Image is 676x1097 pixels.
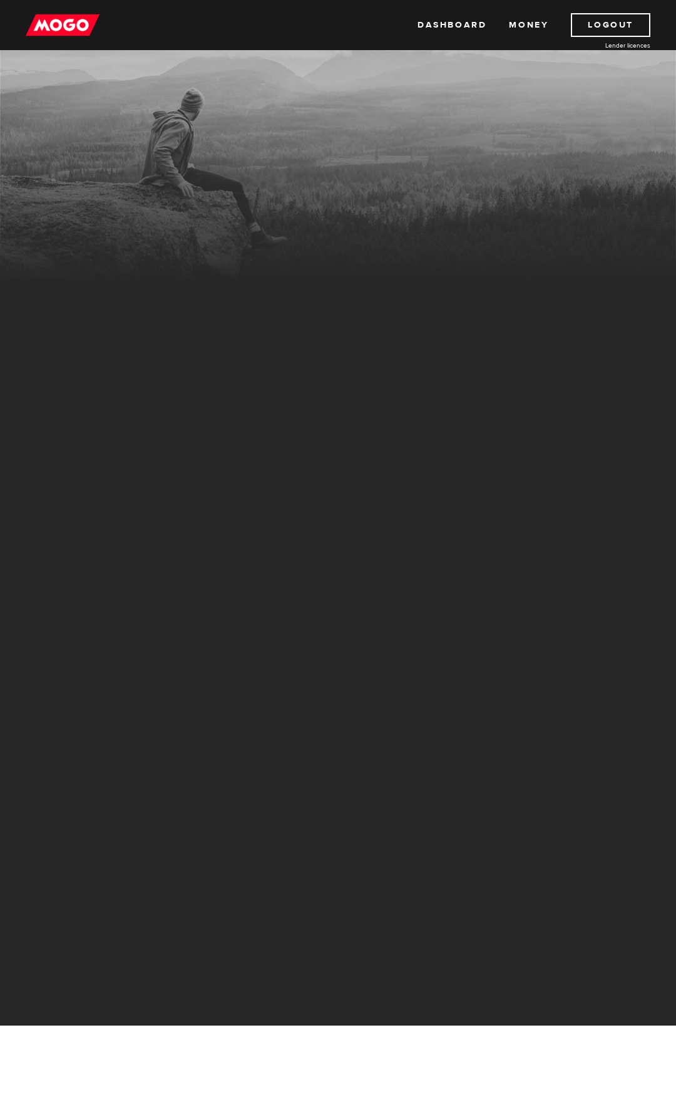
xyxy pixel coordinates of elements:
[556,41,650,50] a: Lender licences
[571,13,650,37] a: Logout
[417,13,486,37] a: Dashboard
[26,13,100,37] img: mogo_logo-11ee424be714fa7cbb0f0f49df9e16ec.png
[623,1044,676,1097] iframe: LiveChat chat widget
[509,13,548,37] a: Money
